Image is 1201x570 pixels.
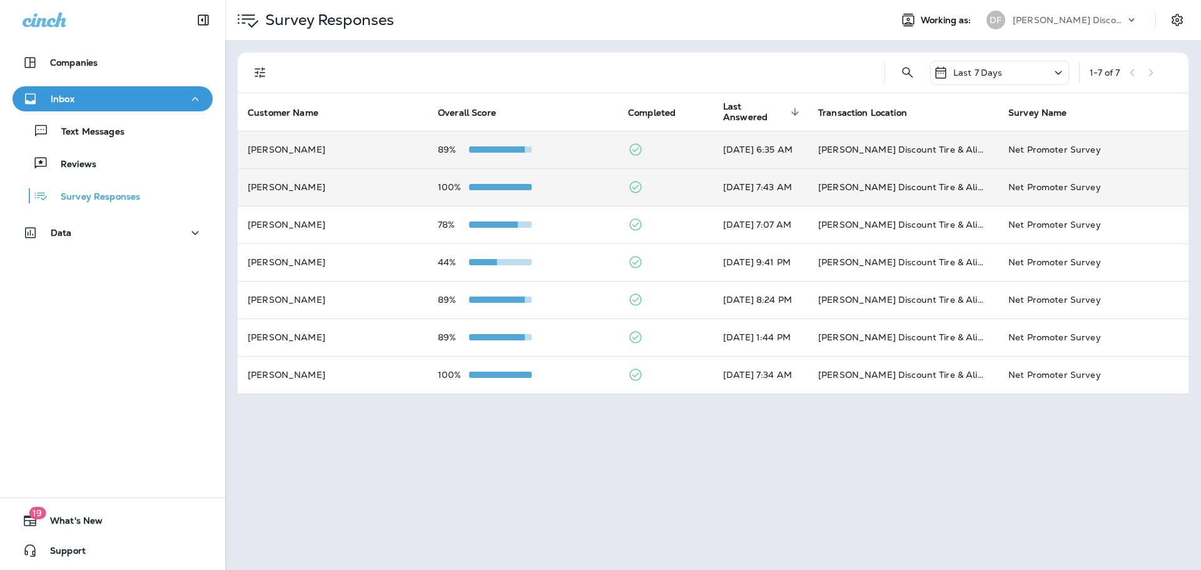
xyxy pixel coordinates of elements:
td: [DATE] 7:43 AM [713,168,808,206]
td: [PERSON_NAME] Discount Tire & Alignment [GEOGRAPHIC_DATA] ([STREET_ADDRESS]) [808,131,998,168]
td: [DATE] 8:24 PM [713,281,808,318]
span: Transaction Location [818,107,923,118]
button: Collapse Sidebar [186,8,221,33]
td: [PERSON_NAME] [238,168,428,206]
td: [DATE] 1:44 PM [713,318,808,356]
button: Inbox [13,86,213,111]
span: Overall Score [438,108,496,118]
p: Last 7 Days [953,68,1003,78]
span: Support [38,546,86,561]
p: Inbox [51,94,74,104]
span: Last Answered [723,101,803,123]
td: [PERSON_NAME] Discount Tire & Alignment [GEOGRAPHIC_DATA] ([STREET_ADDRESS]) [808,318,998,356]
td: [PERSON_NAME] [238,356,428,394]
span: Working as: [921,15,974,26]
p: Survey Responses [48,191,140,203]
button: Companies [13,50,213,75]
p: [PERSON_NAME] Discount Tire & Alignment [1013,15,1125,25]
span: Survey Name [1008,107,1083,118]
span: What's New [38,516,103,531]
button: 19What's New [13,508,213,533]
button: Support [13,538,213,563]
span: Completed [628,108,676,118]
p: Reviews [48,159,96,171]
p: 100% [438,182,469,192]
td: [PERSON_NAME] Discount Tire & Alignment [PERSON_NAME] ([STREET_ADDRESS]) [808,168,998,206]
button: Text Messages [13,118,213,144]
td: Net Promoter Survey [998,243,1188,281]
td: Net Promoter Survey [998,356,1188,394]
p: Companies [50,58,98,68]
td: [PERSON_NAME] [238,281,428,318]
span: Completed [628,107,692,118]
button: Search Survey Responses [895,60,920,85]
p: 78% [438,220,469,230]
p: 100% [438,370,469,380]
td: [PERSON_NAME] [238,318,428,356]
button: Settings [1166,9,1188,31]
p: Text Messages [49,126,124,138]
button: Filters [248,60,273,85]
td: [DATE] 7:34 AM [713,356,808,394]
td: Net Promoter Survey [998,281,1188,318]
td: [DATE] 7:07 AM [713,206,808,243]
td: Net Promoter Survey [998,318,1188,356]
td: Net Promoter Survey [998,168,1188,206]
td: Net Promoter Survey [998,131,1188,168]
td: [PERSON_NAME] Discount Tire & Alignment [GEOGRAPHIC_DATA] ([STREET_ADDRESS]) [808,281,998,318]
span: 19 [29,507,46,519]
td: [PERSON_NAME] Discount Tire & Alignment [PERSON_NAME] ([STREET_ADDRESS]) [808,356,998,394]
p: 89% [438,145,469,155]
span: Transaction Location [818,108,907,118]
p: 89% [438,332,469,342]
button: Survey Responses [13,183,213,209]
span: Survey Name [1008,108,1067,118]
p: 89% [438,295,469,305]
td: [DATE] 9:41 PM [713,243,808,281]
div: DF [986,11,1005,29]
td: Net Promoter Survey [998,206,1188,243]
span: Customer Name [248,108,318,118]
button: Reviews [13,150,213,176]
td: [DATE] 6:35 AM [713,131,808,168]
p: Data [51,228,72,238]
span: Customer Name [248,107,335,118]
td: [PERSON_NAME] [238,243,428,281]
td: [PERSON_NAME] [238,206,428,243]
td: [PERSON_NAME] [238,131,428,168]
td: [PERSON_NAME] Discount Tire & Alignment [PERSON_NAME] ([STREET_ADDRESS]) [808,206,998,243]
p: 44% [438,257,469,267]
div: 1 - 7 of 7 [1090,68,1120,78]
p: Survey Responses [260,11,394,29]
span: Last Answered [723,101,787,123]
button: Data [13,220,213,245]
td: [PERSON_NAME] Discount Tire & Alignment [PERSON_NAME] ([STREET_ADDRESS]) [808,243,998,281]
span: Overall Score [438,107,512,118]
